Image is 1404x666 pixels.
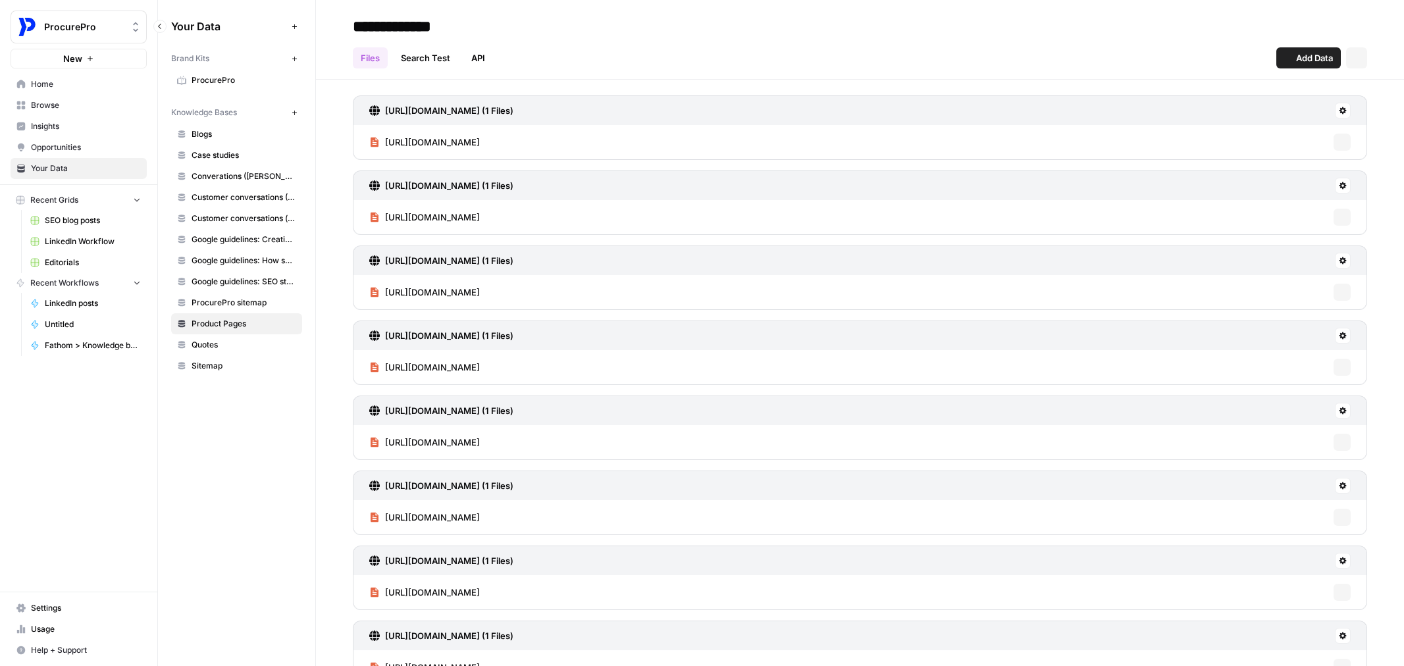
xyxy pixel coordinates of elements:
a: Case studies [171,145,302,166]
span: Recent Grids [30,194,78,206]
a: [URL][DOMAIN_NAME] [369,425,480,459]
a: Browse [11,95,147,116]
a: LinkedIn posts [24,293,147,314]
a: [URL][DOMAIN_NAME] (1 Files) [369,396,513,425]
a: Editorials [24,252,147,273]
span: Untitled [45,319,141,330]
h3: [URL][DOMAIN_NAME] (1 Files) [385,104,513,117]
span: [URL][DOMAIN_NAME] [385,361,480,374]
span: Insights [31,120,141,132]
span: Home [31,78,141,90]
button: Workspace: ProcurePro [11,11,147,43]
a: Your Data [11,158,147,179]
span: Sitemap [192,360,296,372]
a: Google guidelines: Creating helpful content [171,229,302,250]
a: [URL][DOMAIN_NAME] (1 Files) [369,321,513,350]
span: Google guidelines: How search works [192,255,296,267]
span: ProcurePro [44,20,124,34]
a: ProcurePro [171,70,302,91]
span: Converations ([PERSON_NAME]) [192,170,296,182]
button: Add Data [1276,47,1341,68]
button: Help + Support [11,640,147,661]
h3: [URL][DOMAIN_NAME] (1 Files) [385,179,513,192]
a: Opportunities [11,137,147,158]
a: Blogs [171,124,302,145]
a: Fathom > Knowledge base [24,335,147,356]
a: Customer conversations (all) [171,208,302,229]
span: Help + Support [31,644,141,656]
a: [URL][DOMAIN_NAME] (1 Files) [369,546,513,575]
span: Case studies [192,149,296,161]
a: Files [353,47,388,68]
span: Your Data [31,163,141,174]
button: Recent Grids [11,190,147,210]
a: Settings [11,598,147,619]
span: Fathom > Knowledge base [45,340,141,351]
a: [URL][DOMAIN_NAME] [369,350,480,384]
img: ProcurePro Logo [15,15,39,39]
span: Add Data [1296,51,1333,64]
h3: [URL][DOMAIN_NAME] (1 Files) [385,404,513,417]
span: Settings [31,602,141,614]
span: Brand Kits [171,53,209,64]
h3: [URL][DOMAIN_NAME] (1 Files) [385,329,513,342]
h3: [URL][DOMAIN_NAME] (1 Files) [385,554,513,567]
span: Knowledge Bases [171,107,237,118]
span: Google guidelines: SEO starter guide [192,276,296,288]
span: Customer conversations ([PERSON_NAME]) [192,192,296,203]
a: [URL][DOMAIN_NAME] [369,275,480,309]
h3: [URL][DOMAIN_NAME] (1 Files) [385,479,513,492]
span: Browse [31,99,141,111]
button: New [11,49,147,68]
a: [URL][DOMAIN_NAME] [369,125,480,159]
span: New [63,52,82,65]
span: [URL][DOMAIN_NAME] [385,286,480,299]
span: Product Pages [192,318,296,330]
a: [URL][DOMAIN_NAME] (1 Files) [369,96,513,125]
a: Quotes [171,334,302,355]
span: ProcurePro sitemap [192,297,296,309]
span: Customer conversations (all) [192,213,296,224]
a: ProcurePro sitemap [171,292,302,313]
a: [URL][DOMAIN_NAME] (1 Files) [369,471,513,500]
a: [URL][DOMAIN_NAME] [369,500,480,534]
a: [URL][DOMAIN_NAME] [369,575,480,609]
a: SEO blog posts [24,210,147,231]
span: [URL][DOMAIN_NAME] [385,436,480,449]
span: [URL][DOMAIN_NAME] [385,586,480,599]
span: Your Data [171,18,286,34]
button: Recent Workflows [11,273,147,293]
a: Google guidelines: SEO starter guide [171,271,302,292]
span: Blogs [192,128,296,140]
span: Editorials [45,257,141,269]
a: Untitled [24,314,147,335]
span: ProcurePro [192,74,296,86]
a: [URL][DOMAIN_NAME] (1 Files) [369,621,513,650]
span: [URL][DOMAIN_NAME] [385,211,480,224]
span: Opportunities [31,141,141,153]
a: Sitemap [171,355,302,376]
a: LinkedIn Workflow [24,231,147,252]
a: API [463,47,493,68]
a: [URL][DOMAIN_NAME] (1 Files) [369,171,513,200]
span: Google guidelines: Creating helpful content [192,234,296,245]
span: [URL][DOMAIN_NAME] [385,511,480,524]
h3: [URL][DOMAIN_NAME] (1 Files) [385,254,513,267]
a: Home [11,74,147,95]
span: Usage [31,623,141,635]
a: Product Pages [171,313,302,334]
span: SEO blog posts [45,215,141,226]
a: [URL][DOMAIN_NAME] (1 Files) [369,246,513,275]
h3: [URL][DOMAIN_NAME] (1 Files) [385,629,513,642]
span: LinkedIn Workflow [45,236,141,247]
a: Usage [11,619,147,640]
a: Insights [11,116,147,137]
a: Converations ([PERSON_NAME]) [171,166,302,187]
a: [URL][DOMAIN_NAME] [369,200,480,234]
a: Search Test [393,47,458,68]
a: Google guidelines: How search works [171,250,302,271]
span: Recent Workflows [30,277,99,289]
a: Customer conversations ([PERSON_NAME]) [171,187,302,208]
span: [URL][DOMAIN_NAME] [385,136,480,149]
span: LinkedIn posts [45,297,141,309]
